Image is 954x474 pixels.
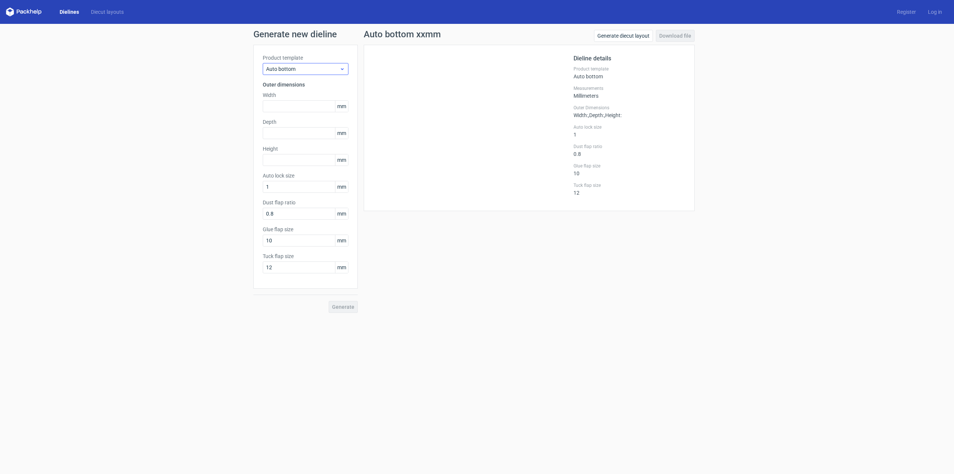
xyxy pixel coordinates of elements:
[253,30,701,39] h1: Generate new dieline
[574,144,685,150] label: Dust flap ratio
[335,154,348,166] span: mm
[335,235,348,246] span: mm
[335,128,348,139] span: mm
[588,112,604,118] span: , Depth :
[574,182,685,196] div: 12
[574,105,685,111] label: Outer Dimensions
[335,208,348,219] span: mm
[574,124,685,138] div: 1
[263,118,348,126] label: Depth
[604,112,622,118] span: , Height :
[574,66,685,79] div: Auto bottom
[574,163,685,169] label: Glue flap size
[263,54,348,62] label: Product template
[574,182,685,188] label: Tuck flap size
[263,226,348,233] label: Glue flap size
[263,199,348,206] label: Dust flap ratio
[85,8,130,16] a: Diecut layouts
[574,85,685,99] div: Millimeters
[263,91,348,99] label: Width
[266,65,339,73] span: Auto bottom
[922,8,948,16] a: Log in
[263,81,348,88] h3: Outer dimensions
[263,252,348,260] label: Tuck flap size
[263,172,348,179] label: Auto lock size
[594,30,653,42] a: Generate diecut layout
[335,181,348,192] span: mm
[54,8,85,16] a: Dielines
[335,262,348,273] span: mm
[335,101,348,112] span: mm
[263,145,348,153] label: Height
[574,85,685,91] label: Measurements
[891,8,922,16] a: Register
[574,66,685,72] label: Product template
[574,144,685,157] div: 0.8
[574,112,588,118] span: Width :
[574,163,685,176] div: 10
[364,30,441,39] h1: Auto bottom xxmm
[574,124,685,130] label: Auto lock size
[574,54,685,63] h2: Dieline details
